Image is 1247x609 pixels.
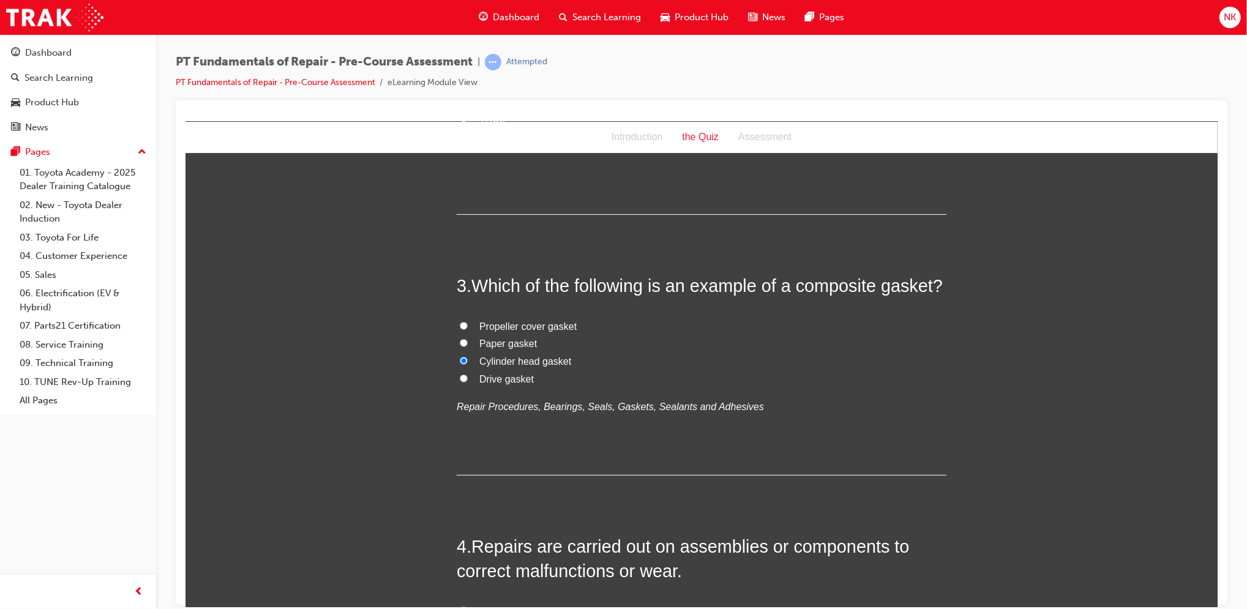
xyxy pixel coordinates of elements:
a: 01. Toyota Academy - 2025 Dealer Training Catalogue [15,163,151,196]
span: Cylinder head gasket [294,234,386,245]
a: 10. TUNE Rev-Up Training [15,373,151,392]
input: Drive gasket [274,253,282,261]
div: Pages [25,145,50,159]
a: 09. Technical Training [15,354,151,373]
span: Search Learning [572,10,641,24]
div: News [25,121,48,135]
h2: 3 . [271,152,761,176]
span: guage-icon [11,48,20,59]
span: car-icon [661,10,670,25]
a: 02. New - Toyota Dealer Induction [15,196,151,228]
a: 04. Customer Experience [15,247,151,266]
a: 06. Electrification (EV & Hybrid) [15,284,151,316]
a: All Pages [15,391,151,410]
span: Repairs are carried out on assemblies or components to correct malfunctions or wear. [271,415,724,459]
div: the Quiz [487,7,543,24]
input: Cylinder head gasket [274,235,282,243]
a: 08. Service Training [15,335,151,354]
a: pages-iconPages [795,5,854,30]
span: Dashboard [493,10,539,24]
div: Assessment [543,7,616,24]
span: PT Fundamentals of Repair - Pre-Course Assessment [176,55,473,69]
a: 05. Sales [15,266,151,285]
span: news-icon [748,10,757,25]
span: search-icon [559,10,567,25]
a: Product Hub [5,91,151,114]
span: Which of the following is an example of a composite gasket? [286,154,757,174]
span: learningRecordVerb_ATTEMPT-icon [485,54,501,70]
span: Drive gasket [294,252,348,263]
a: 03. Toyota For Life [15,228,151,247]
h2: 4 . [271,413,761,462]
input: TRUE [274,485,282,493]
div: Introduction [416,7,487,24]
span: prev-icon [135,585,144,600]
button: NK [1219,7,1241,28]
span: car-icon [11,97,20,108]
input: Paper gasket [274,217,282,225]
div: Search Learning [24,71,93,85]
li: eLearning Module View [388,76,477,90]
a: car-iconProduct Hub [651,5,738,30]
span: news-icon [11,122,20,133]
span: News [762,10,785,24]
span: Product Hub [675,10,728,24]
a: 07. Parts21 Certification [15,316,151,335]
span: TRUE [294,484,321,495]
div: Product Hub [25,95,79,110]
button: Pages [5,141,151,163]
a: search-iconSearch Learning [549,5,651,30]
div: Dashboard [25,46,72,60]
button: DashboardSearch LearningProduct HubNews [5,39,151,141]
span: pages-icon [11,147,20,158]
a: Search Learning [5,67,151,89]
a: PT Fundamentals of Repair - Pre-Course Assessment [176,77,375,88]
span: pages-icon [805,10,814,25]
span: NK [1224,10,1236,24]
em: Repair Procedures, Bearings, Seals, Gaskets, Sealants and Adhesives [271,280,579,290]
span: guage-icon [479,10,488,25]
a: News [5,116,151,139]
input: Propeller cover gasket [274,200,282,208]
img: Trak [6,4,103,31]
span: | [477,55,480,69]
a: guage-iconDashboard [469,5,549,30]
span: search-icon [11,73,20,84]
span: Paper gasket [294,217,351,227]
a: Dashboard [5,42,151,64]
a: news-iconNews [738,5,795,30]
div: Attempted [506,56,547,68]
span: Propeller cover gasket [294,200,391,210]
span: Pages [819,10,844,24]
span: up-icon [138,144,146,160]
